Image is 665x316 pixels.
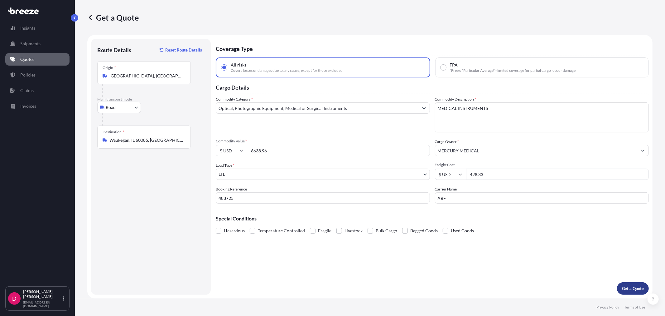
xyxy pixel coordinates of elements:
a: Privacy Policy [596,305,619,310]
p: Coverage Type [216,39,649,57]
span: Used Goods [451,226,474,235]
a: Invoices [5,100,70,112]
input: Select a commodity type [216,102,418,114]
input: All risksCovers losses or damages due to any cause, except for those excluded [221,65,227,70]
p: Claims [20,87,34,94]
input: Your internal reference [216,192,430,204]
p: Shipments [20,41,41,47]
div: Origin [103,65,116,70]
button: Select transport [97,102,141,113]
p: Invoices [20,103,36,109]
p: Route Details [97,46,131,54]
button: LTL [216,169,430,180]
span: Bagged Goods [410,226,438,235]
span: Bulk Cargo [376,226,397,235]
label: Commodity Description [435,96,476,102]
button: Reset Route Details [157,45,205,55]
span: Commodity Value [216,139,430,144]
button: Show suggestions [637,145,648,156]
p: [EMAIL_ADDRESS][DOMAIN_NAME] [23,300,62,308]
a: Claims [5,84,70,97]
span: Freight Cost [435,162,649,167]
div: Destination [103,130,124,135]
span: Temperature Controlled [258,226,305,235]
span: "Free of Particular Average" - limited coverage for partial cargo loss or damage [450,68,576,73]
label: Cargo Owner [435,139,459,145]
p: Cargo Details [216,77,649,96]
input: Type amount [247,145,430,156]
button: Show suggestions [418,102,430,114]
input: Destination [109,137,183,143]
span: Road [106,104,116,111]
a: Shipments [5,37,70,50]
p: Get a Quote [622,285,644,292]
input: FPA"Free of Particular Average" - limited coverage for partial cargo loss or damage [441,65,446,70]
input: Full name [435,145,638,156]
a: Insights [5,22,70,34]
span: FPA [450,62,458,68]
p: Special Conditions [216,216,649,221]
a: Terms of Use [624,305,645,310]
span: Load Type [216,162,234,169]
span: Hazardous [224,226,245,235]
label: Commodity Category [216,96,253,102]
input: Enter amount [466,169,649,180]
p: Get a Quote [87,12,139,22]
button: Get a Quote [617,282,649,295]
p: Quotes [20,56,34,62]
input: Origin [109,73,183,79]
span: Covers losses or damages due to any cause, except for those excluded [231,68,343,73]
a: Policies [5,69,70,81]
p: Reset Route Details [165,47,202,53]
p: Main transport mode [97,97,205,102]
textarea: MEDICAL INSTRUMENTS [435,102,649,132]
p: Insights [20,25,35,31]
p: [PERSON_NAME] [PERSON_NAME] [23,289,62,299]
input: Enter name [435,192,649,204]
span: LTL [219,171,225,177]
span: D [12,295,17,302]
span: Fragile [318,226,331,235]
span: All risks [231,62,246,68]
label: Carrier Name [435,186,457,192]
label: Booking Reference [216,186,247,192]
span: Livestock [345,226,363,235]
p: Policies [20,72,36,78]
a: Quotes [5,53,70,66]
